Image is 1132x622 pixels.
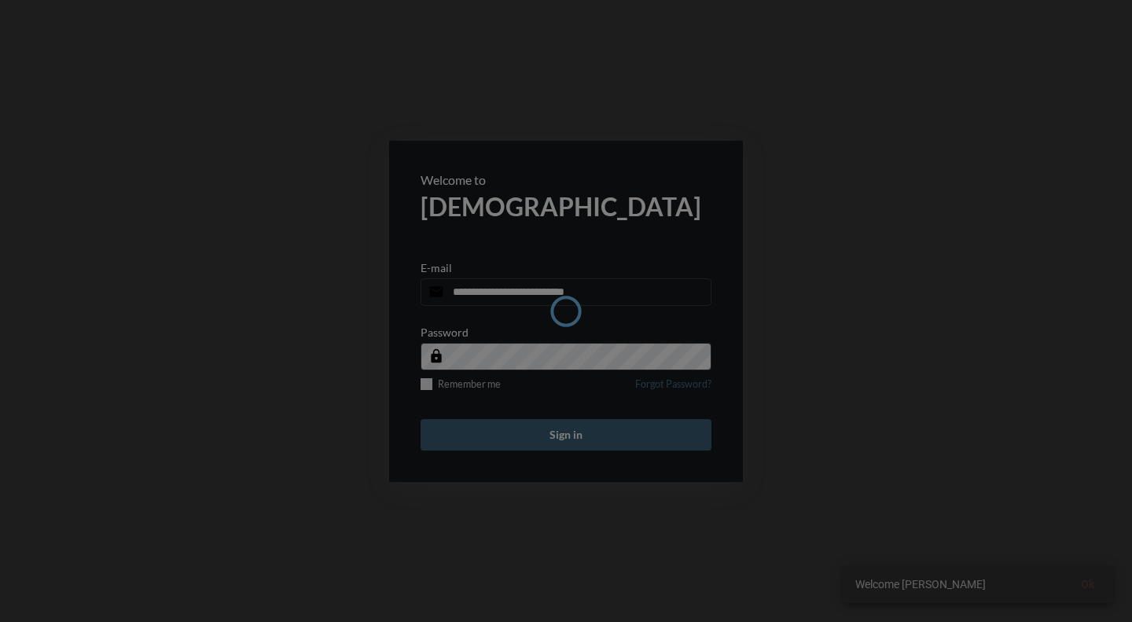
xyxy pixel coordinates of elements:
h2: [DEMOGRAPHIC_DATA] [421,191,711,222]
span: Welcome [PERSON_NAME] [855,576,986,592]
a: Forgot Password? [635,378,711,399]
p: Password [421,326,469,339]
span: Ok [1081,578,1094,591]
p: Welcome to [421,172,711,187]
label: Remember me [421,378,501,390]
p: E-mail [421,261,452,274]
button: Sign in [421,419,711,451]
